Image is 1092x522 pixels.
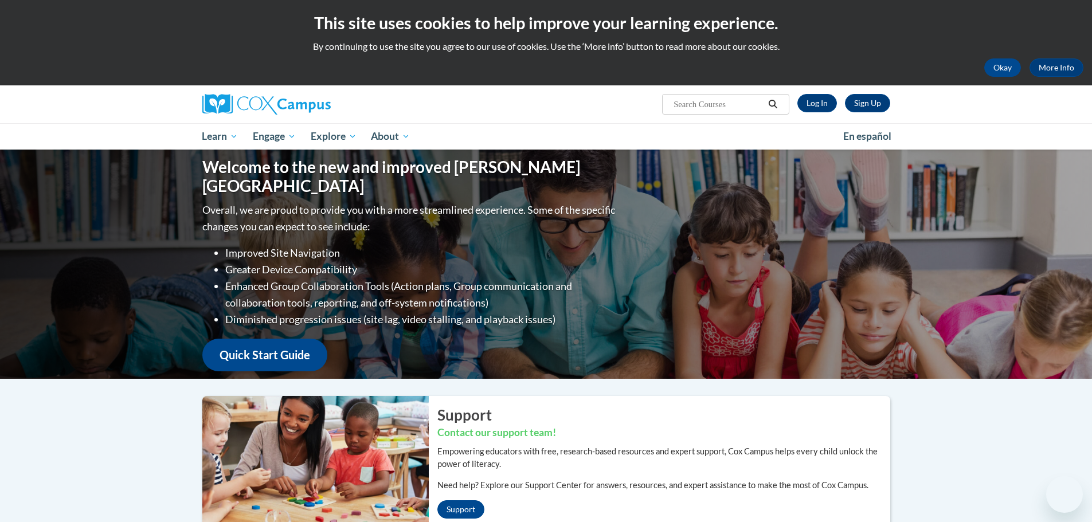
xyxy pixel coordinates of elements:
[437,479,890,492] p: Need help? Explore our Support Center for answers, resources, and expert assistance to make the m...
[9,11,1083,34] h2: This site uses cookies to help improve your learning experience.
[845,94,890,112] a: Register
[311,129,357,143] span: Explore
[843,130,891,142] span: En español
[202,94,331,115] img: Cox Campus
[437,445,890,470] p: Empowering educators with free, research-based resources and expert support, Cox Campus helps eve...
[202,339,327,371] a: Quick Start Guide
[363,123,417,150] a: About
[202,94,420,115] a: Cox Campus
[202,129,238,143] span: Learn
[672,97,764,111] input: Search Courses
[437,405,890,425] h2: Support
[437,500,484,519] a: Support
[202,158,618,196] h1: Welcome to the new and improved [PERSON_NAME][GEOGRAPHIC_DATA]
[225,245,618,261] li: Improved Site Navigation
[185,123,907,150] div: Main menu
[764,97,781,111] button: Search
[984,58,1021,77] button: Okay
[202,202,618,235] p: Overall, we are proud to provide you with a more streamlined experience. Some of the specific cha...
[225,261,618,278] li: Greater Device Compatibility
[797,94,837,112] a: Log In
[253,129,296,143] span: Engage
[9,40,1083,53] p: By continuing to use the site you agree to our use of cookies. Use the ‘More info’ button to read...
[371,129,410,143] span: About
[437,426,890,440] h3: Contact our support team!
[225,278,618,311] li: Enhanced Group Collaboration Tools (Action plans, Group communication and collaboration tools, re...
[303,123,364,150] a: Explore
[245,123,303,150] a: Engage
[195,123,246,150] a: Learn
[836,124,899,148] a: En español
[1030,58,1083,77] a: More Info
[225,311,618,328] li: Diminished progression issues (site lag, video stalling, and playback issues)
[1046,476,1083,513] iframe: Button to launch messaging window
